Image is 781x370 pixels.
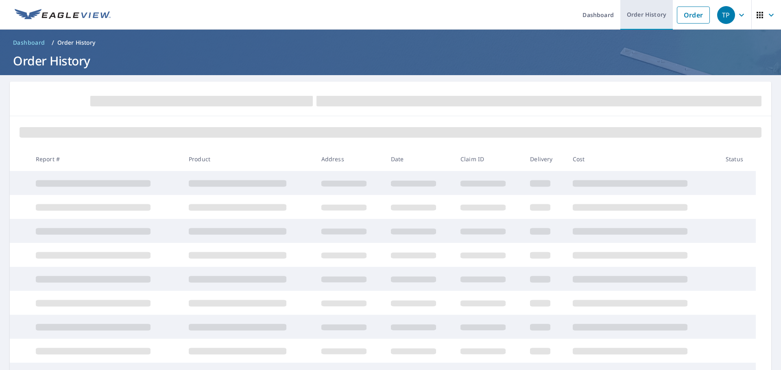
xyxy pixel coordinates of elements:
[10,36,48,49] a: Dashboard
[13,39,45,47] span: Dashboard
[454,147,524,171] th: Claim ID
[566,147,719,171] th: Cost
[717,6,735,24] div: TP
[52,38,54,48] li: /
[57,39,96,47] p: Order History
[524,147,566,171] th: Delivery
[15,9,111,21] img: EV Logo
[315,147,384,171] th: Address
[10,52,771,69] h1: Order History
[182,147,315,171] th: Product
[677,6,710,24] a: Order
[719,147,756,171] th: Status
[10,36,771,49] nav: breadcrumb
[29,147,182,171] th: Report #
[384,147,454,171] th: Date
